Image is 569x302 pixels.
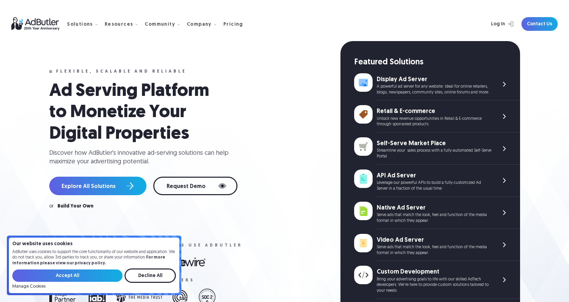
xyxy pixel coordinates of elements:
[105,22,133,27] div: Resources
[56,69,186,74] div: Flexible, scalable and reliable
[473,17,517,31] a: Log In
[377,172,491,180] div: API Ad Server
[12,242,176,247] h4: Our website uses cookies
[377,139,491,148] div: Self-Serve Market Place
[377,84,491,96] div: A powerful ad server for any website. Ideal for online retailers, blogs, newspapers, community si...
[12,249,176,266] p: AdButler uses cookies to support the core functionality of our website and application. We do not...
[57,204,93,209] a: Build Your Own
[125,268,176,283] input: Decline All
[223,21,249,27] a: Pricing
[354,133,520,165] a: Self-Serve Market Place Streamline your sales process with a fully-automated Self-Serve Portal
[354,261,520,299] a: Custom Development Bring your advertising goals to life with our skilled AdTech developers. We're...
[377,116,491,128] div: Unlock new revenue opportunities in Retail & E-commerce through sponsored products.
[49,149,234,166] div: Discover how AdButler's innovative ad-serving solutions can help maximize your advertising potent...
[377,244,491,256] div: Serve ads that match the look, feel and function of the media format in which they appear.
[12,284,46,289] a: Manage Cookies
[145,22,175,27] div: Community
[377,204,491,212] div: Native Ad Server
[354,57,520,68] div: Featured Solutions
[49,204,53,209] div: or
[153,177,237,195] a: Request Demo
[223,22,243,27] div: Pricing
[377,107,491,116] div: Retail & E-commerce
[377,268,491,276] div: Custom Development
[377,236,491,244] div: Video Ad Server
[49,81,227,145] h1: Ad Serving Platform to Monetize Your Digital Properties
[49,177,146,195] a: Explore All Solutions
[12,269,122,282] input: Accept All
[354,229,520,261] a: Video Ad Server Serve ads that match the look, feel and function of the media format in which the...
[67,22,93,27] div: Solutions
[354,100,520,133] a: Retail & E-commerce Unlock new revenue opportunities in Retail & E-commerce through sponsored pro...
[521,17,558,31] a: Contact Us
[354,68,520,101] a: Display Ad Server A powerful ad server for any website. Ideal for online retailers, blogs, newspa...
[354,197,520,229] a: Native Ad Server Serve ads that match the look, feel and function of the media format in which th...
[377,277,491,294] div: Bring your advertising goals to life with our skilled AdTech developers. We're here to provide cu...
[187,22,212,27] div: Company
[377,148,491,160] div: Streamline your sales process with a fully-automated Self-Serve Portal
[377,180,491,192] div: Leverage our powerful APIs to build a fully customized Ad Server in a fraction of the usual time
[377,212,491,224] div: Serve ads that match the look, feel and function of the media format in which they appear.
[377,75,491,84] div: Display Ad Server
[354,165,520,197] a: API Ad Server Leverage our powerful APIs to build a fully customized Ad Server in a fraction of t...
